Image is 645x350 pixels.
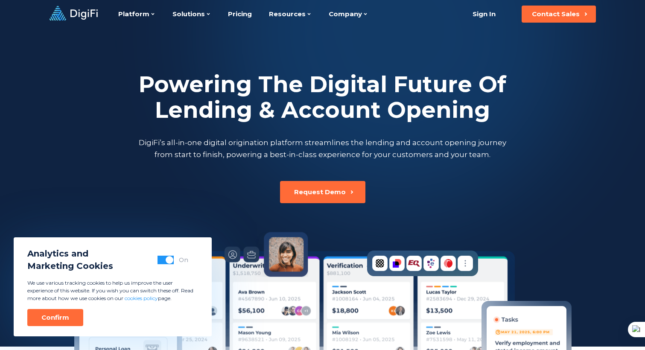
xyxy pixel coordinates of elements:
[27,248,113,260] span: Analytics and
[27,260,113,272] span: Marketing Cookies
[532,10,580,18] div: Contact Sales
[41,313,69,322] div: Confirm
[179,256,188,264] div: On
[522,6,596,23] button: Contact Sales
[137,72,508,123] h2: Powering The Digital Future Of Lending & Account Opening
[280,181,365,203] button: Request Demo
[125,295,158,301] a: cookies policy
[27,309,83,326] button: Confirm
[462,6,506,23] a: Sign In
[294,188,346,196] div: Request Demo
[27,279,198,302] p: We use various tracking cookies to help us improve the user experience of this website. If you wi...
[137,137,508,160] p: DigiFi’s all-in-one digital origination platform streamlines the lending and account opening jour...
